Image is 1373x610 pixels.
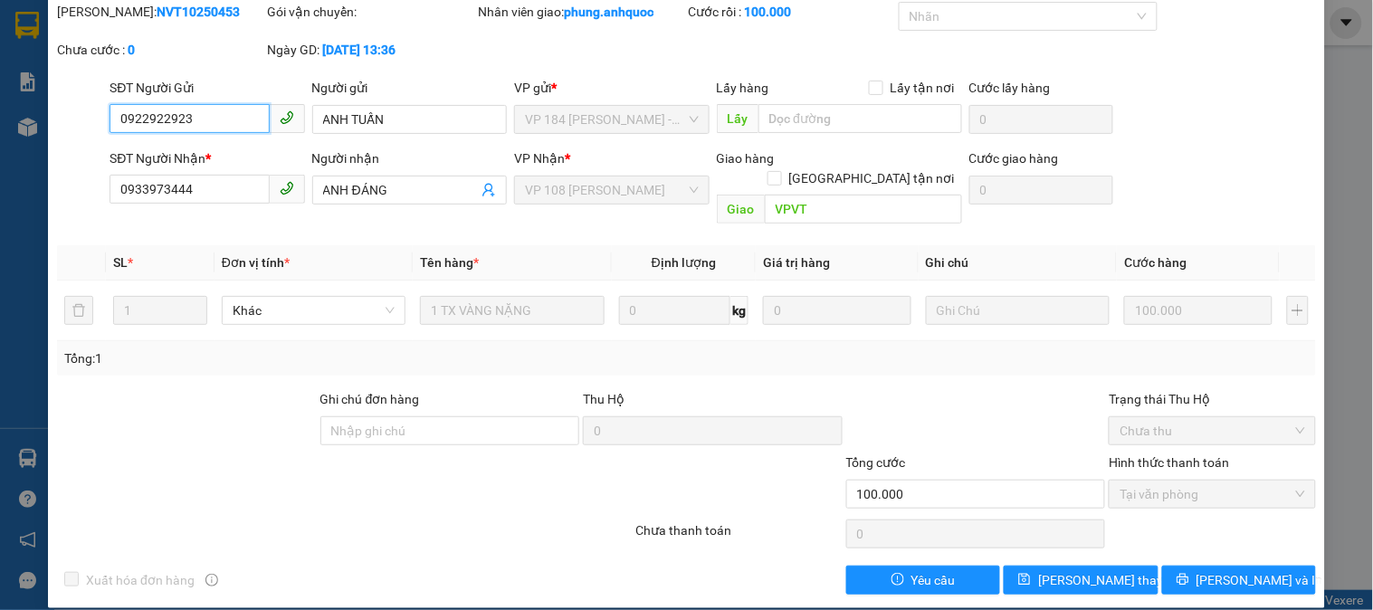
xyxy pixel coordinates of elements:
input: 0 [763,296,911,325]
div: SĐT Người Nhận [110,148,304,168]
b: NVT10250453 [157,5,240,19]
input: 0 [1124,296,1273,325]
span: exclamation-circle [891,573,904,587]
span: Tại văn phòng [1120,481,1304,508]
span: Lấy tận nơi [883,78,962,98]
input: Dọc đường [758,104,962,133]
span: Giá trị hàng [763,255,830,270]
div: Cước rồi : [688,2,894,22]
span: phone [280,181,294,195]
input: Dọc đường [765,195,962,224]
span: Cước hàng [1124,255,1187,270]
div: Gói vận chuyển: [268,2,474,22]
button: plus [1287,296,1309,325]
span: [PERSON_NAME] thay đổi [1038,570,1183,590]
button: exclamation-circleYêu cầu [846,566,1000,595]
input: Cước giao hàng [969,176,1114,205]
span: printer [1177,573,1189,587]
div: Người nhận [312,148,507,168]
div: Tổng: 1 [64,348,531,368]
span: kg [730,296,748,325]
span: Lấy [717,104,758,133]
span: [GEOGRAPHIC_DATA] tận nơi [782,168,962,188]
span: Đơn vị tính [222,255,290,270]
span: Lấy hàng [717,81,769,95]
span: Thu Hộ [583,392,625,406]
div: Chưa thanh toán [634,520,844,552]
span: Chưa thu [1120,417,1304,444]
span: info-circle [205,574,218,586]
input: Ghi chú đơn hàng [320,416,580,445]
span: Định lượng [652,255,716,270]
div: [PERSON_NAME]: [57,2,263,22]
b: phung.anhquoc [564,5,653,19]
input: Cước lấy hàng [969,105,1114,134]
div: SĐT Người Gửi [110,78,304,98]
button: save[PERSON_NAME] thay đổi [1004,566,1158,595]
span: [PERSON_NAME] và In [1197,570,1323,590]
span: Yêu cầu [911,570,956,590]
div: Trạng thái Thu Hộ [1109,389,1315,409]
span: Tổng cước [846,455,906,470]
input: VD: Bàn, Ghế [420,296,604,325]
label: Ghi chú đơn hàng [320,392,420,406]
span: VP Nhận [514,151,565,166]
label: Cước giao hàng [969,151,1059,166]
b: 0 [128,43,135,57]
b: 100.000 [744,5,791,19]
label: Hình thức thanh toán [1109,455,1229,470]
span: save [1018,573,1031,587]
span: Tên hàng [420,255,479,270]
span: phone [280,110,294,125]
b: [DATE] 13:36 [323,43,396,57]
label: Cước lấy hàng [969,81,1051,95]
div: Chưa cước : [57,40,263,60]
div: Nhân viên giao: [478,2,684,22]
input: Ghi Chú [926,296,1110,325]
th: Ghi chú [919,245,1117,281]
span: VP 108 Lê Hồng Phong - Vũng Tàu [525,176,698,204]
span: VP 184 Nguyễn Văn Trỗi - HCM [525,106,698,133]
span: Khác [233,297,395,324]
div: VP gửi [514,78,709,98]
span: Xuất hóa đơn hàng [79,570,202,590]
span: Giao [717,195,765,224]
button: printer[PERSON_NAME] và In [1162,566,1316,595]
div: Người gửi [312,78,507,98]
div: Ngày GD: [268,40,474,60]
span: SL [113,255,128,270]
span: user-add [482,183,496,197]
span: Giao hàng [717,151,775,166]
button: delete [64,296,93,325]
